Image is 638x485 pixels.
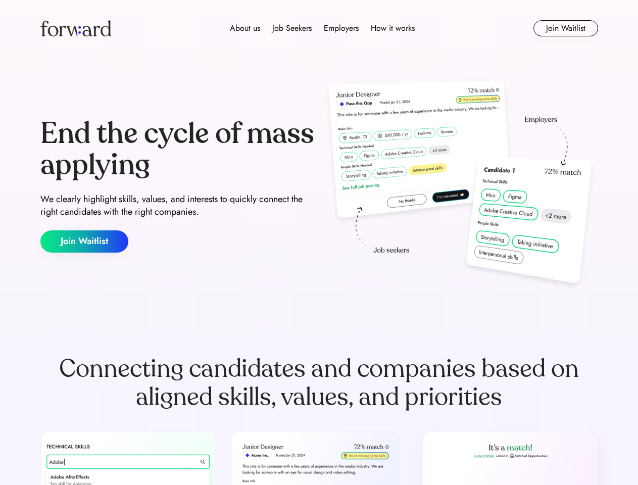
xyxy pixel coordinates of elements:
button: Join Waitlist [533,20,598,36]
img: hero-image.png [323,77,598,294]
div: End the cycle of mass applying [40,118,315,180]
div: Employers [324,22,359,34]
img: Forward logo [40,20,111,36]
div: We clearly highlight skills, values, and interests to quickly connect the right candidates with t... [40,193,315,218]
div: How it works [371,22,415,34]
div: About us [230,22,260,34]
div: Connecting candidates and companies based on aligned skills, values, and priorities [40,355,598,411]
button: Join Waitlist [40,230,128,253]
div: Job Seekers [272,22,312,34]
